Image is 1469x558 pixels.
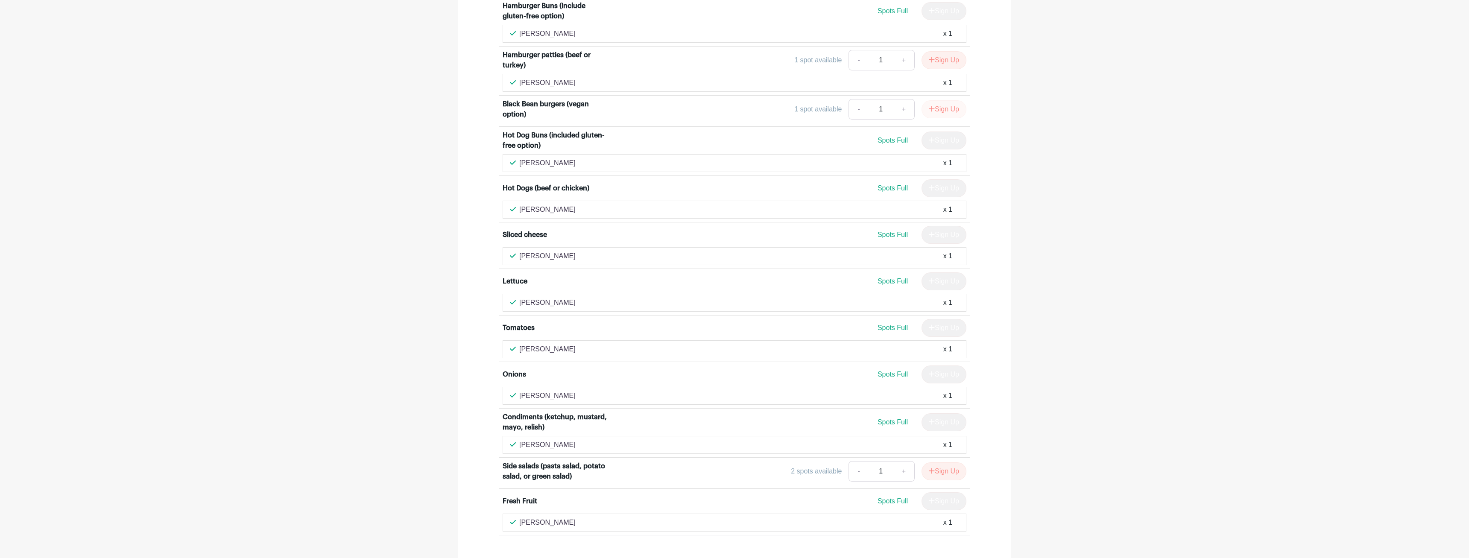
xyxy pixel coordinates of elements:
p: [PERSON_NAME] [519,158,576,168]
p: [PERSON_NAME] [519,440,576,450]
div: x 1 [943,391,952,401]
a: - [849,461,868,482]
span: Spots Full [878,324,908,331]
p: [PERSON_NAME] [519,29,576,39]
div: Tomatoes [503,323,535,333]
div: x 1 [943,205,952,215]
div: 1 spot available [794,104,842,114]
div: Hamburger Buns (include gluten-free option) [503,1,609,21]
span: Spots Full [878,418,908,426]
a: + [893,461,915,482]
div: Black Bean burgers (vegan option) [503,99,609,120]
div: x 1 [943,158,952,168]
div: 1 spot available [794,55,842,65]
button: Sign Up [922,100,966,118]
span: Spots Full [878,231,908,238]
div: x 1 [943,29,952,39]
button: Sign Up [922,51,966,69]
div: Fresh Fruit [503,496,537,506]
div: x 1 [943,251,952,261]
div: x 1 [943,440,952,450]
div: x 1 [943,298,952,308]
a: + [893,99,915,120]
div: Side salads (pasta salad, potato salad, or green salad) [503,461,609,482]
div: Condiments (ketchup, mustard, mayo, relish) [503,412,609,432]
span: Spots Full [878,278,908,285]
span: Spots Full [878,137,908,144]
div: Onions [503,369,526,380]
div: Sliced cheese [503,230,547,240]
div: Lettuce [503,276,527,286]
span: Spots Full [878,371,908,378]
p: [PERSON_NAME] [519,78,576,88]
span: Spots Full [878,497,908,505]
span: Spots Full [878,7,908,15]
p: [PERSON_NAME] [519,205,576,215]
div: x 1 [943,517,952,528]
a: - [849,50,868,70]
span: Spots Full [878,184,908,192]
a: + [893,50,915,70]
p: [PERSON_NAME] [519,298,576,308]
div: 2 spots available [791,466,842,476]
p: [PERSON_NAME] [519,391,576,401]
div: x 1 [943,344,952,354]
div: x 1 [943,78,952,88]
button: Sign Up [922,462,966,480]
p: [PERSON_NAME] [519,517,576,528]
p: [PERSON_NAME] [519,344,576,354]
p: [PERSON_NAME] [519,251,576,261]
div: Hot Dog Buns (included gluten-free option) [503,130,609,151]
a: - [849,99,868,120]
div: Hot Dogs (beef or chicken) [503,183,589,193]
div: Hamburger patties (beef or turkey) [503,50,609,70]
